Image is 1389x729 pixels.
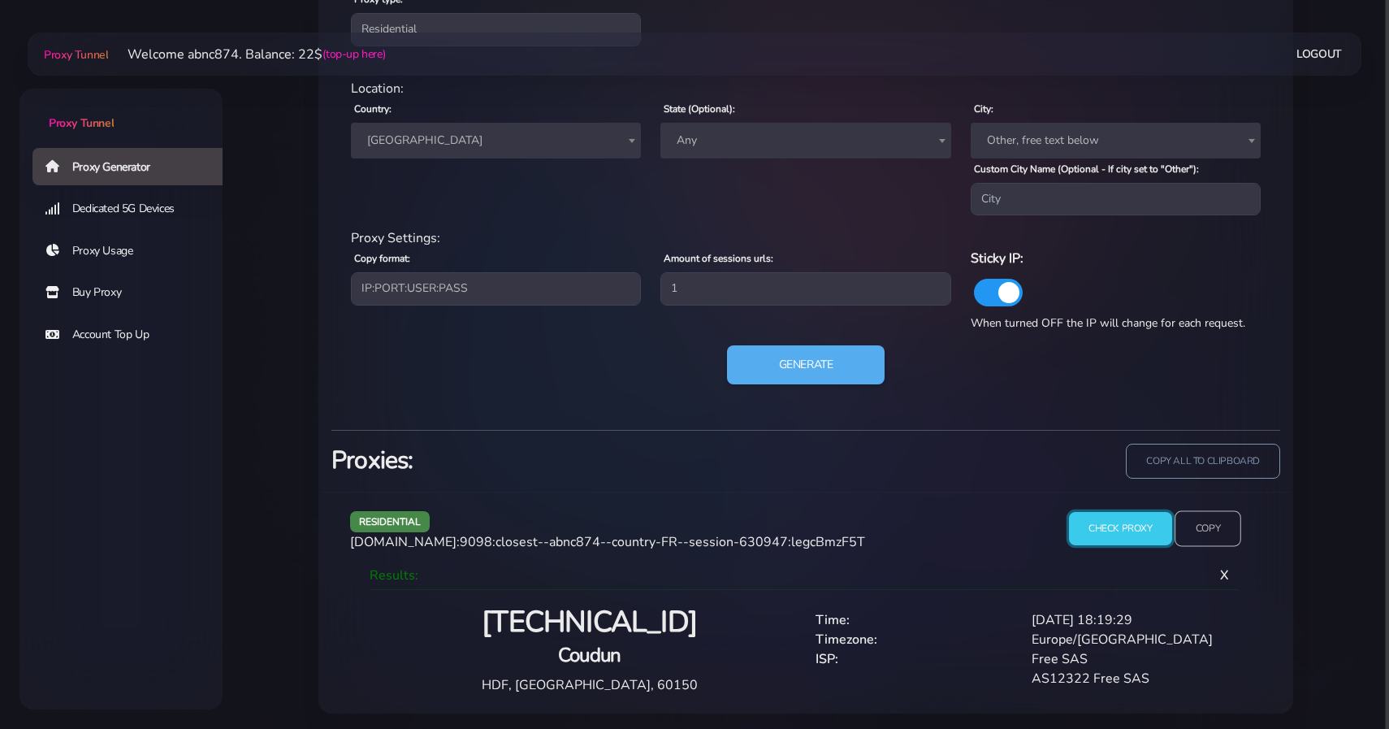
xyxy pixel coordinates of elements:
[974,102,993,116] label: City:
[32,232,236,270] a: Proxy Usage
[41,41,108,67] a: Proxy Tunnel
[971,248,1261,269] h6: Sticky IP:
[806,630,1022,649] div: Timezone:
[341,79,1270,98] div: Location:
[361,129,631,152] span: France
[32,316,236,354] a: Account Top Up
[482,676,698,694] span: HDF, [GEOGRAPHIC_DATA], 60150
[322,46,385,63] a: (top-up here)
[971,183,1261,215] input: City
[32,148,236,185] a: Proxy Generator
[351,123,641,158] span: France
[1175,511,1241,547] input: Copy
[727,345,885,384] button: Generate
[1022,649,1238,669] div: Free SAS
[32,274,236,311] a: Buy Proxy
[19,89,223,132] a: Proxy Tunnel
[1022,630,1238,649] div: Europe/[GEOGRAPHIC_DATA]
[1069,512,1172,545] input: Check Proxy
[354,251,410,266] label: Copy format:
[664,102,735,116] label: State (Optional):
[664,251,773,266] label: Amount of sessions urls:
[49,115,114,131] span: Proxy Tunnel
[32,190,236,228] a: Dedicated 5G Devices
[341,228,1270,248] div: Proxy Settings:
[971,123,1261,158] span: Other, free text below
[806,649,1022,669] div: ISP:
[44,47,108,63] span: Proxy Tunnel
[350,511,430,532] span: residential
[1310,650,1369,709] iframe: Webchat Widget
[1022,610,1238,630] div: [DATE] 18:19:29
[980,129,1251,152] span: Other, free text below
[108,45,385,64] li: Welcome abnc874. Balance: 22$
[670,129,941,152] span: Any
[331,444,796,477] h3: Proxies:
[971,315,1245,331] span: When turned OFF the IP will change for each request.
[660,123,950,158] span: Any
[383,642,796,669] h4: Coudun
[1126,444,1280,479] input: copy all to clipboard
[1296,39,1342,69] a: Logout
[1207,553,1242,597] span: X
[350,533,865,551] span: [DOMAIN_NAME]:9098:closest--abnc874--country-FR--session-630947:legcBmzF5T
[974,162,1199,176] label: Custom City Name (Optional - If city set to "Other"):
[383,604,796,642] h2: [TECHNICAL_ID]
[806,610,1022,630] div: Time:
[370,566,418,584] span: Results:
[1022,669,1238,688] div: AS12322 Free SAS
[354,102,392,116] label: Country:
